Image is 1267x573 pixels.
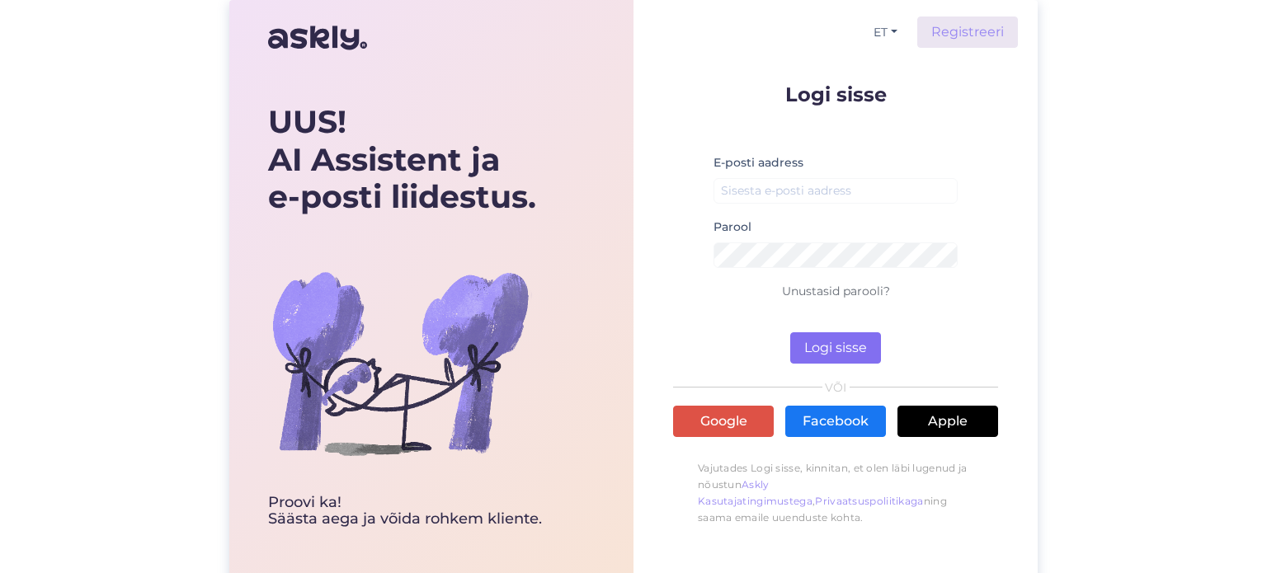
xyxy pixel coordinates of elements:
button: ET [867,21,904,45]
p: Logi sisse [673,84,998,105]
a: Askly Kasutajatingimustega [698,478,812,507]
a: Apple [897,406,998,437]
a: Facebook [785,406,886,437]
img: Askly [268,18,367,58]
a: Google [673,406,774,437]
p: Vajutades Logi sisse, kinnitan, et olen läbi lugenud ja nõustun , ning saama emaile uuenduste kohta. [673,452,998,534]
div: UUS! AI Assistent ja e-posti liidestus. [268,103,542,216]
div: Proovi ka! Säästa aega ja võida rohkem kliente. [268,495,542,528]
span: VÕI [822,382,850,393]
a: Privaatsuspoliitikaga [815,495,923,507]
a: Unustasid parooli? [782,284,890,298]
label: E-posti aadress [714,154,803,171]
button: Logi sisse [790,332,881,364]
input: Sisesta e-posti aadress [714,178,958,204]
img: bg-askly [268,231,532,495]
label: Parool [714,218,751,236]
a: Registreeri [917,16,1018,48]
